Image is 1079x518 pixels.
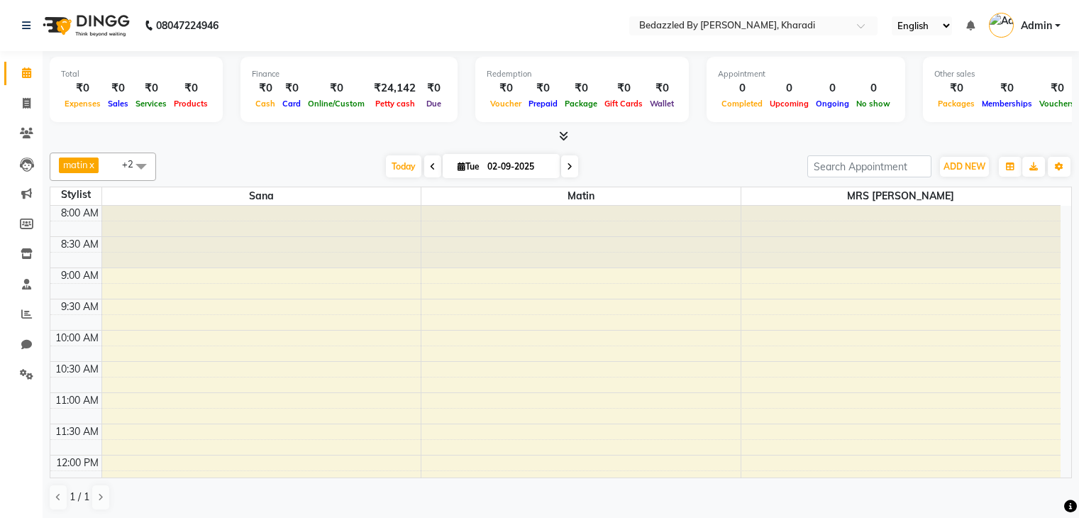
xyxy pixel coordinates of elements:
div: ₹0 [104,80,132,97]
span: Wallet [646,99,677,109]
span: Sana [102,187,421,205]
span: Tue [454,161,483,172]
div: 0 [766,80,812,97]
span: Vouchers [1036,99,1078,109]
div: ₹0 [934,80,978,97]
div: 0 [853,80,894,97]
div: ₹0 [646,80,677,97]
div: 10:00 AM [52,331,101,346]
span: Services [132,99,170,109]
div: 9:00 AM [58,268,101,283]
div: ₹0 [252,80,279,97]
div: ₹0 [601,80,646,97]
span: +2 [122,158,144,170]
span: matin [421,187,741,205]
div: ₹0 [561,80,601,97]
span: Prepaid [525,99,561,109]
span: Petty cash [372,99,419,109]
span: 1 / 1 [70,490,89,505]
input: 2025-09-02 [483,156,554,177]
span: Today [386,155,421,177]
div: Total [61,68,211,80]
div: ₹24,142 [368,80,421,97]
div: 11:00 AM [52,393,101,408]
div: ₹0 [525,80,561,97]
div: ₹0 [487,80,525,97]
span: Expenses [61,99,104,109]
b: 08047224946 [156,6,218,45]
div: Finance [252,68,446,80]
div: ₹0 [1036,80,1078,97]
span: Products [170,99,211,109]
input: Search Appointment [807,155,931,177]
span: Gift Cards [601,99,646,109]
div: ₹0 [279,80,304,97]
span: Memberships [978,99,1036,109]
span: Voucher [487,99,525,109]
div: ₹0 [421,80,446,97]
div: 8:30 AM [58,237,101,252]
span: Ongoing [812,99,853,109]
button: ADD NEW [940,157,989,177]
span: Completed [718,99,766,109]
div: ₹0 [170,80,211,97]
div: 0 [812,80,853,97]
div: ₹0 [132,80,170,97]
span: Upcoming [766,99,812,109]
span: Due [423,99,445,109]
img: logo [36,6,133,45]
span: matin [63,159,88,170]
div: Redemption [487,68,677,80]
div: 12:00 PM [53,456,101,470]
div: ₹0 [61,80,104,97]
div: 9:30 AM [58,299,101,314]
span: Package [561,99,601,109]
span: Packages [934,99,978,109]
span: Sales [104,99,132,109]
div: 0 [718,80,766,97]
span: MRS [PERSON_NAME] [741,187,1061,205]
div: ₹0 [304,80,368,97]
div: ₹0 [978,80,1036,97]
div: Stylist [50,187,101,202]
a: x [88,159,94,170]
span: Cash [252,99,279,109]
span: Admin [1021,18,1052,33]
span: Online/Custom [304,99,368,109]
div: 8:00 AM [58,206,101,221]
div: 11:30 AM [52,424,101,439]
span: ADD NEW [944,161,985,172]
span: Card [279,99,304,109]
div: 10:30 AM [52,362,101,377]
img: Admin [989,13,1014,38]
div: Appointment [718,68,894,80]
span: No show [853,99,894,109]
